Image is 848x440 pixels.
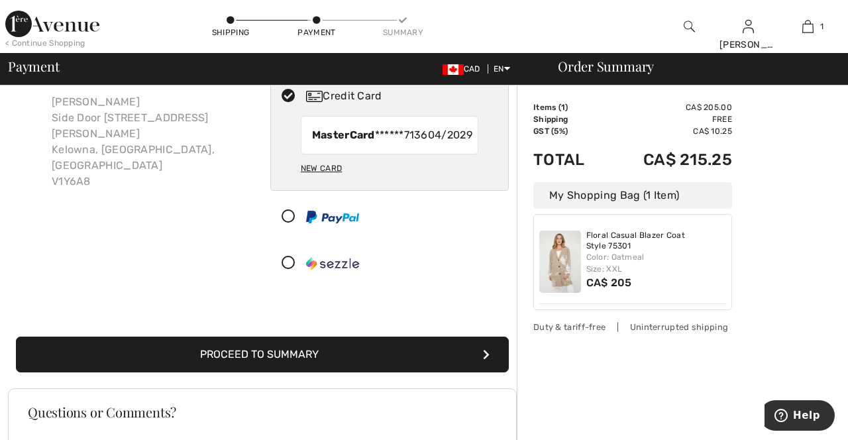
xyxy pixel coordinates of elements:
[586,231,727,251] a: Floral Casual Blazer Coat Style 75301
[820,21,823,32] span: 1
[306,257,359,270] img: Sezzle
[542,60,840,73] div: Order Summary
[606,113,732,125] td: Free
[606,125,732,137] td: CA$ 10.25
[306,88,500,104] div: Credit Card
[533,182,732,209] div: My Shopping Bag (1 Item)
[16,337,509,372] button: Proceed to Summary
[539,231,581,293] img: Floral Casual Blazer Coat Style 75301
[606,101,732,113] td: CA$ 205.00
[8,60,59,73] span: Payment
[765,400,835,433] iframe: Opens a widget where you can find more information
[778,19,837,34] a: 1
[533,321,732,333] div: Duty & tariff-free | Uninterrupted shipping
[443,64,464,75] img: Canadian Dollar
[306,211,359,223] img: PayPal
[301,157,342,180] div: New Card
[297,27,337,38] div: Payment
[383,27,423,38] div: Summary
[5,11,99,37] img: 1ère Avenue
[5,37,85,49] div: < Continue Shopping
[533,113,606,125] td: Shipping
[28,406,497,419] h3: Questions or Comments?
[533,125,606,137] td: GST (5%)
[743,19,754,34] img: My Info
[743,20,754,32] a: Sign In
[211,27,250,38] div: Shipping
[586,276,632,289] span: CA$ 205
[684,19,695,34] img: search the website
[586,251,727,275] div: Color: Oatmeal Size: XXL
[494,64,510,74] span: EN
[606,137,732,182] td: CA$ 215.25
[802,19,814,34] img: My Bag
[533,101,606,113] td: Items ( )
[306,91,323,102] img: Credit Card
[533,137,606,182] td: Total
[561,103,565,112] span: 1
[443,64,486,74] span: CAD
[312,129,375,141] strong: MasterCard
[428,127,472,143] span: 04/2029
[719,38,778,52] div: [PERSON_NAME]
[41,83,254,200] div: [PERSON_NAME] Side Door [STREET_ADDRESS][PERSON_NAME] Kelowna, [GEOGRAPHIC_DATA], [GEOGRAPHIC_DAT...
